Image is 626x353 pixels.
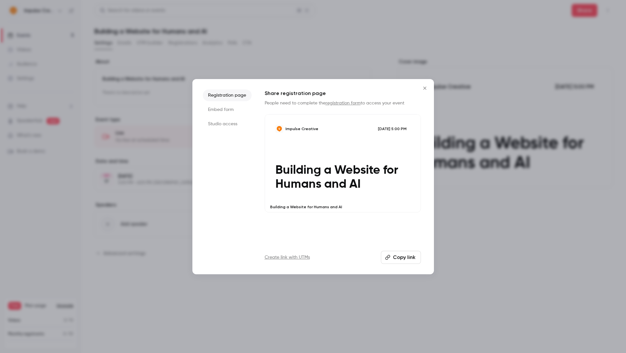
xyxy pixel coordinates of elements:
[203,118,252,130] li: Studio access
[381,251,421,264] button: Copy link
[265,100,421,106] p: People need to complete the to access your event
[275,163,410,192] p: Building a Website for Humans and AI
[265,114,421,213] a: Building a Website for Humans and AIImpulse Creative[DATE] 5:00 PMBuilding a Website for Humans a...
[375,125,410,133] span: [DATE] 5:00 PM
[203,104,252,115] li: Embed form
[326,101,361,105] a: registration form
[285,126,318,131] p: Impulse Creative
[275,125,283,133] img: Building a Website for Humans and AI
[203,89,252,101] li: Registration page
[265,254,310,261] a: Create link with UTMs
[265,89,421,97] h1: Share registration page
[418,82,431,95] button: Close
[270,204,415,210] p: Building a Website for Humans and AI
